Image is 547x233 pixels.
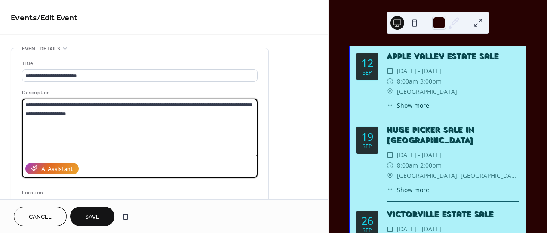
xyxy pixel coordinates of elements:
button: Cancel [14,207,67,226]
div: Apple Valley Estate Sale [387,51,519,62]
span: 3:00pm [420,76,442,87]
span: 8:00am [397,76,418,87]
div: ​ [387,185,393,194]
div: ​ [387,76,393,87]
div: Description [22,88,256,97]
div: Location [22,188,256,197]
div: Sep [363,70,372,76]
span: / Edit Event [37,9,77,26]
div: ​ [387,150,393,160]
span: Event details [22,44,60,53]
div: Huge Picker Sale in [GEOGRAPHIC_DATA] [387,125,519,146]
div: ​ [387,66,393,76]
span: Show more [397,101,429,110]
div: 12 [361,58,373,68]
div: AI Assistant [41,165,73,174]
div: ​ [387,87,393,97]
div: 26 [361,215,373,226]
span: [DATE] - [DATE] [397,150,441,160]
div: Title [22,59,256,68]
div: ​ [387,101,393,110]
a: [GEOGRAPHIC_DATA], [GEOGRAPHIC_DATA] [397,171,519,181]
button: AI Assistant [25,163,79,174]
div: Victorville Estate Sale [387,209,519,220]
span: [DATE] - [DATE] [397,66,441,76]
span: Save [85,213,99,222]
button: ​Show more [387,101,429,110]
a: Events [11,9,37,26]
div: ​ [387,160,393,171]
span: Cancel [29,213,52,222]
span: 8:00am [397,160,418,171]
button: Save [70,207,114,226]
span: 2:00pm [420,160,442,171]
span: - [418,160,420,171]
a: [GEOGRAPHIC_DATA] [397,87,457,97]
div: ​ [387,171,393,181]
div: Sep [363,144,372,149]
div: 19 [361,131,373,142]
span: Show more [397,185,429,194]
span: - [418,76,420,87]
button: ​Show more [387,185,429,194]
